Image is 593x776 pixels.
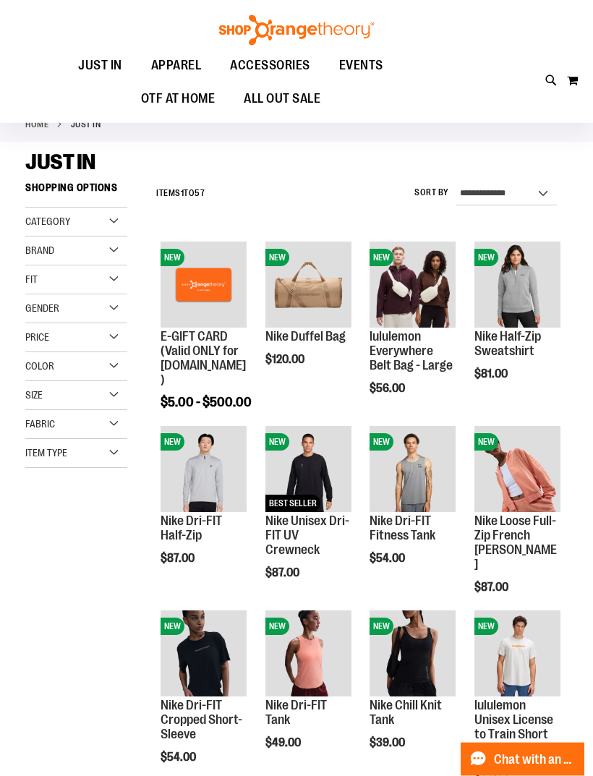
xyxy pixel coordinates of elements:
span: Fabric [25,419,55,430]
img: Nike Dri-FIT Half-Zip [161,427,247,513]
span: Category [25,216,70,228]
span: Price [25,332,49,344]
a: Nike Duffel BagNEW [265,242,351,331]
img: Nike Unisex Dri-FIT UV Crewneck [265,427,351,513]
span: NEW [265,618,289,636]
span: $54.00 [161,751,198,764]
a: lululemon Unisex License to Train Short SleeveNEW [474,611,560,699]
span: Brand [25,245,54,257]
img: Nike Loose Full-Zip French Terry Hoodie [474,427,560,513]
img: Shop Orangetheory [217,15,376,46]
div: product [467,235,568,417]
div: product [362,235,463,432]
div: product [362,419,463,602]
span: ACCESSORIES [230,49,310,82]
span: 57 [195,189,205,199]
img: Nike Dri-FIT Cropped Short-Sleeve [161,611,247,697]
span: $5.00 - $500.00 [161,396,252,410]
span: NEW [265,434,289,451]
a: Nike Dri-FIT TankNEW [265,611,351,699]
span: Size [25,390,43,401]
a: Home [25,119,48,132]
span: NEW [370,618,393,636]
span: NEW [370,434,393,451]
span: NEW [474,618,498,636]
a: lululemon Everywhere Belt Bag - Large [370,330,453,373]
img: Nike Dri-FIT Tank [265,611,351,697]
span: $49.00 [265,737,303,750]
a: lululemon Everywhere Belt Bag - LargeNEW [370,242,456,331]
span: $56.00 [370,383,407,396]
img: Nike Chill Knit Tank [370,611,456,697]
a: Nike Unisex Dri-FIT UV CrewneckNEWBEST SELLER [265,427,351,515]
a: Nike Dri-FIT Tank [265,699,327,728]
span: $54.00 [370,553,407,566]
span: JUST IN [25,150,95,175]
span: Item Type [25,448,67,459]
a: E-GIFT CARD (Valid ONLY for [DOMAIN_NAME]) [161,330,246,387]
strong: Shopping Options [25,176,127,208]
span: 1 [181,189,184,199]
label: Sort By [414,187,449,200]
span: Color [25,361,54,372]
span: JUST IN [78,49,122,82]
span: NEW [474,434,498,451]
a: Nike Duffel Bag [265,330,346,344]
span: NEW [265,250,289,267]
a: Nike Unisex Dri-FIT UV Crewneck [265,514,349,558]
a: Nike Dri-FIT Half-ZipNEW [161,427,247,515]
div: product [153,419,254,602]
a: Nike Dri-FIT Fitness Tank [370,514,435,543]
a: Nike Dri-FIT Half-Zip [161,514,222,543]
span: $120.00 [265,354,307,367]
img: lululemon Everywhere Belt Bag - Large [370,242,456,328]
span: APPAREL [151,49,202,82]
span: Gender [25,303,59,315]
span: Chat with an Expert [494,753,576,767]
span: NEW [370,250,393,267]
strong: JUST IN [71,119,101,132]
a: E-GIFT CARD (Valid ONLY for ShopOrangetheory.com)NEW [161,242,247,331]
a: lululemon Unisex License to Train Short Sleeve [474,699,553,756]
div: product [258,235,359,404]
span: $87.00 [474,581,511,594]
button: Chat with an Expert [461,743,585,776]
span: $87.00 [265,567,302,580]
span: NEW [161,434,184,451]
span: $81.00 [474,368,510,381]
img: Nike Duffel Bag [265,242,351,328]
span: BEST SELLER [265,495,320,513]
a: Nike Half-Zip Sweatshirt [474,330,541,359]
a: Nike Dri-FIT Fitness TankNEW [370,427,456,515]
img: Nike Half-Zip Sweatshirt [474,242,560,328]
span: $39.00 [370,737,407,750]
div: product [467,419,568,631]
span: NEW [161,250,184,267]
span: ALL OUT SALE [244,82,320,115]
img: E-GIFT CARD (Valid ONLY for ShopOrangetheory.com) [161,242,247,328]
a: Nike Chill Knit Tank [370,699,442,728]
a: Nike Dri-FIT Cropped Short-SleeveNEW [161,611,247,699]
a: Nike Loose Full-Zip French [PERSON_NAME] [474,514,557,571]
img: lululemon Unisex License to Train Short Sleeve [474,611,560,697]
div: product [258,419,359,616]
span: NEW [474,250,498,267]
a: Nike Half-Zip SweatshirtNEW [474,242,560,331]
span: OTF AT HOME [141,82,216,115]
span: EVENTS [339,49,383,82]
img: Nike Dri-FIT Fitness Tank [370,427,456,513]
a: Nike Dri-FIT Cropped Short-Sleeve [161,699,242,742]
h2: Items to [156,183,205,205]
span: $87.00 [161,553,197,566]
span: NEW [161,618,184,636]
span: Fit [25,274,38,286]
div: product [153,235,254,446]
a: Nike Loose Full-Zip French Terry HoodieNEW [474,427,560,515]
a: Nike Chill Knit TankNEW [370,611,456,699]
